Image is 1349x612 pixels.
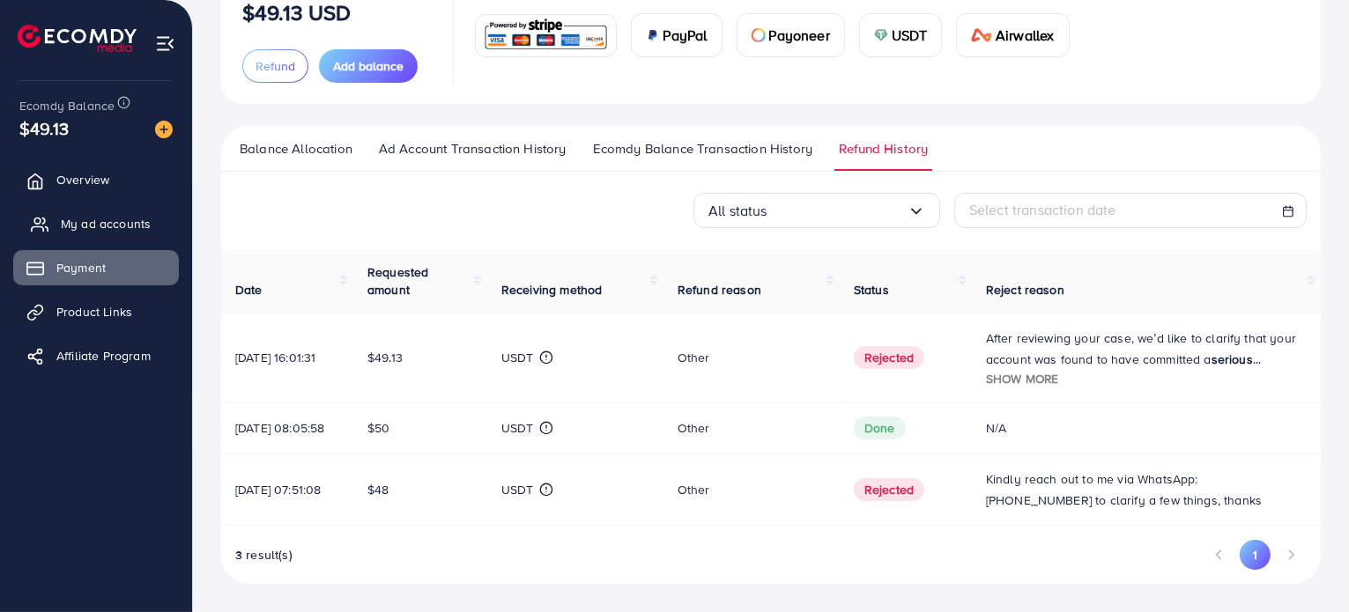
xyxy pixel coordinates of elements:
span: PayPal [663,25,708,46]
img: logo [18,25,137,52]
span: Other [678,419,710,437]
span: Rejected [854,346,924,369]
span: Airwallex [996,25,1054,46]
span: Requested amount [367,263,428,299]
span: Ecomdy Balance Transaction History [593,139,812,159]
span: All status [708,197,767,225]
span: Affiliate Program [56,347,151,365]
div: Search for option [693,193,940,228]
span: [DATE] 16:01:31 [235,349,315,366]
span: $49.13 [367,349,403,366]
button: Add balance [319,49,418,83]
img: menu [155,33,175,54]
a: Product Links [13,294,179,329]
p: $49.13 USD [242,2,352,23]
span: Ad Account Transaction History [379,139,567,159]
img: image [155,121,173,138]
a: cardAirwallex [956,13,1069,57]
img: card [752,28,766,42]
span: Product Links [56,303,132,321]
span: Other [678,349,710,366]
span: $49.13 [19,115,69,141]
span: [DATE] 07:51:08 [235,481,321,498]
span: Date [235,281,263,299]
span: Refund [256,57,295,75]
span: My ad accounts [61,215,151,232]
img: card [481,17,611,55]
a: cardUSDT [859,13,943,57]
span: Refund History [839,139,928,159]
span: Status [854,281,889,299]
span: Refund reason [678,281,761,299]
img: card [971,28,992,42]
span: Ecomdy Balance [19,97,115,114]
span: USDT [892,25,928,46]
span: Payoneer [769,25,830,46]
a: My ad accounts [13,206,179,241]
a: card [475,14,617,57]
p: USDT [501,347,534,368]
span: Overview [56,171,109,188]
span: Add balance [333,57,404,75]
span: [DATE] 08:05:58 [235,419,324,437]
a: cardPayPal [631,13,723,57]
img: card [646,28,660,42]
span: 3 result(s) [235,546,293,564]
span: Rejected [854,478,924,501]
span: $48 [367,481,389,498]
p: USDT [501,479,534,500]
span: Balance Allocation [240,139,352,159]
a: Affiliate Program [13,338,179,373]
a: cardPayoneer [737,13,845,57]
a: Overview [13,162,179,197]
a: Payment [13,250,179,285]
button: Refund [242,49,308,83]
span: Payment [56,259,106,277]
p: USDT [501,417,534,439]
span: Other [678,481,710,498]
input: Search for option [767,197,908,225]
span: $50 [367,419,389,437]
iframe: Chat [964,75,1336,599]
img: card [874,28,888,42]
span: Done [854,417,906,439]
span: Receiving method [501,281,603,299]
